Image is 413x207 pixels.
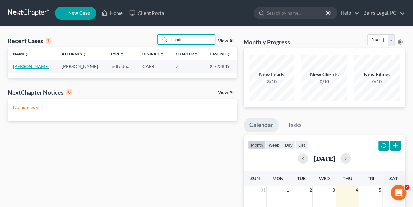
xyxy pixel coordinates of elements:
[176,51,198,56] a: Chapterunfold_more
[343,176,352,181] span: Thu
[66,89,72,95] div: 0
[295,141,308,149] button: list
[272,176,284,181] span: Mon
[194,52,198,56] i: unfold_more
[260,186,266,194] span: 31
[267,7,326,19] input: Search by name...
[313,155,335,162] h2: [DATE]
[68,11,90,16] span: New Case
[301,71,347,78] div: New Clients
[354,78,400,85] div: 0/10
[218,39,234,43] a: View All
[56,60,105,72] td: [PERSON_NAME]
[319,176,330,181] span: Wed
[301,78,347,85] div: 0/10
[98,7,126,19] a: Home
[244,38,290,46] h3: Monthly Progress
[389,176,398,181] span: Sat
[367,176,374,181] span: Fri
[297,176,305,181] span: Tue
[8,88,72,96] div: NextChapter Notices
[169,35,215,44] input: Search by name...
[120,52,124,56] i: unfold_more
[126,7,168,19] a: Client Portal
[282,141,295,149] button: day
[244,118,279,132] a: Calendar
[248,141,266,149] button: month
[355,186,359,194] span: 4
[354,71,400,78] div: New Filings
[137,60,170,72] td: CAEB
[13,51,29,56] a: Nameunfold_more
[218,90,234,95] a: View All
[249,78,294,85] div: 3/10
[110,51,124,56] a: Typeunfold_more
[83,52,87,56] i: unfold_more
[332,186,336,194] span: 3
[391,185,406,200] iframe: Intercom live chat
[210,51,230,56] a: Case Nounfold_more
[13,104,232,111] p: No notices yet!
[13,64,49,69] a: [PERSON_NAME]
[249,71,294,78] div: New Leads
[266,141,282,149] button: week
[62,51,87,56] a: Attorneyunfold_more
[142,51,164,56] a: Districtunfold_more
[338,7,359,19] a: Help
[105,60,137,72] td: Individual
[160,52,164,56] i: unfold_more
[227,52,230,56] i: unfold_more
[404,185,409,190] span: 2
[286,186,290,194] span: 1
[170,60,204,72] td: 7
[250,176,260,181] span: Sun
[25,52,29,56] i: unfold_more
[309,186,312,194] span: 2
[378,186,382,194] span: 5
[360,7,405,19] a: Bains Legal, PC
[8,37,51,45] div: Recent Cases
[46,38,51,44] div: 1
[282,118,308,132] a: Tasks
[204,60,237,72] td: 25-23839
